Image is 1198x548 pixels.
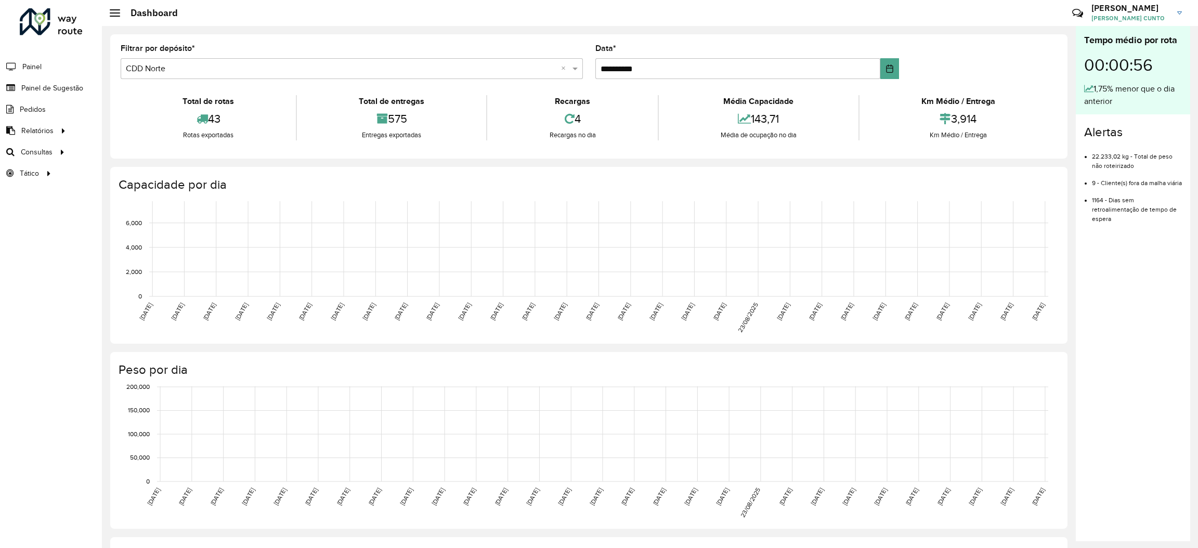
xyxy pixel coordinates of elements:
[553,302,568,321] text: [DATE]
[525,487,540,506] text: [DATE]
[584,302,600,321] text: [DATE]
[620,487,635,506] text: [DATE]
[776,302,791,321] text: [DATE]
[146,487,161,506] text: [DATE]
[123,95,293,108] div: Total de rotas
[616,302,631,321] text: [DATE]
[490,130,655,140] div: Recargas no dia
[967,302,982,321] text: [DATE]
[862,130,1054,140] div: Km Médio / Entrega
[680,302,695,321] text: [DATE]
[209,487,224,506] text: [DATE]
[652,487,667,506] text: [DATE]
[120,7,178,19] h2: Dashboard
[234,302,249,321] text: [DATE]
[1031,302,1046,321] text: [DATE]
[490,95,655,108] div: Recargas
[1084,125,1182,140] h4: Alertas
[22,61,42,72] span: Painel
[1092,171,1182,188] li: 9 - Cliente(s) fora da malha viária
[177,487,192,506] text: [DATE]
[202,302,217,321] text: [DATE]
[1092,144,1182,171] li: 22.233,02 kg - Total de peso não roteirizado
[126,383,150,390] text: 200,000
[999,302,1014,321] text: [DATE]
[968,487,983,506] text: [DATE]
[839,302,854,321] text: [DATE]
[241,487,256,506] text: [DATE]
[661,130,856,140] div: Média de ocupação no dia
[431,487,446,506] text: [DATE]
[808,302,823,321] text: [DATE]
[873,487,888,506] text: [DATE]
[737,302,759,334] text: 23/08/2025
[862,95,1054,108] div: Km Médio / Entrega
[661,95,856,108] div: Média Capacidade
[304,487,319,506] text: [DATE]
[862,108,1054,130] div: 3,914
[520,302,536,321] text: [DATE]
[1031,487,1046,506] text: [DATE]
[490,108,655,130] div: 4
[126,244,142,251] text: 4,000
[399,487,414,506] text: [DATE]
[903,302,918,321] text: [DATE]
[880,58,898,79] button: Choose Date
[128,407,150,414] text: 150,000
[1066,2,1089,24] a: Contato Rápido
[683,487,698,506] text: [DATE]
[810,487,825,506] text: [DATE]
[1091,14,1169,23] span: [PERSON_NAME] CUNTO
[21,125,54,136] span: Relatórios
[489,302,504,321] text: [DATE]
[588,487,603,506] text: [DATE]
[457,302,472,321] text: [DATE]
[462,487,477,506] text: [DATE]
[146,478,150,485] text: 0
[561,62,570,75] span: Clear all
[335,487,350,506] text: [DATE]
[393,302,408,321] text: [DATE]
[126,219,142,226] text: 6,000
[935,302,950,321] text: [DATE]
[739,487,761,519] text: 23/08/2025
[299,130,484,140] div: Entregas exportadas
[20,104,46,115] span: Pedidos
[123,108,293,130] div: 43
[297,302,312,321] text: [DATE]
[493,487,509,506] text: [DATE]
[138,293,142,299] text: 0
[871,302,887,321] text: [DATE]
[648,302,663,321] text: [DATE]
[121,42,195,55] label: Filtrar por depósito
[21,83,83,94] span: Painel de Sugestão
[715,487,730,506] text: [DATE]
[557,487,572,506] text: [DATE]
[126,268,142,275] text: 2,000
[712,302,727,321] text: [DATE]
[1084,47,1182,83] div: 00:00:56
[1084,83,1182,108] div: 1,75% menor que o dia anterior
[661,108,856,130] div: 143,71
[119,177,1057,192] h4: Capacidade por dia
[367,487,382,506] text: [DATE]
[425,302,440,321] text: [DATE]
[1092,188,1182,224] li: 1164 - Dias sem retroalimentação de tempo de espera
[999,487,1014,506] text: [DATE]
[841,487,856,506] text: [DATE]
[123,130,293,140] div: Rotas exportadas
[299,95,484,108] div: Total de entregas
[299,108,484,130] div: 575
[329,302,344,321] text: [DATE]
[595,42,616,55] label: Data
[904,487,919,506] text: [DATE]
[21,147,53,158] span: Consultas
[130,454,150,461] text: 50,000
[170,302,185,321] text: [DATE]
[272,487,288,506] text: [DATE]
[361,302,376,321] text: [DATE]
[138,302,153,321] text: [DATE]
[1084,33,1182,47] div: Tempo médio por rota
[266,302,281,321] text: [DATE]
[778,487,793,506] text: [DATE]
